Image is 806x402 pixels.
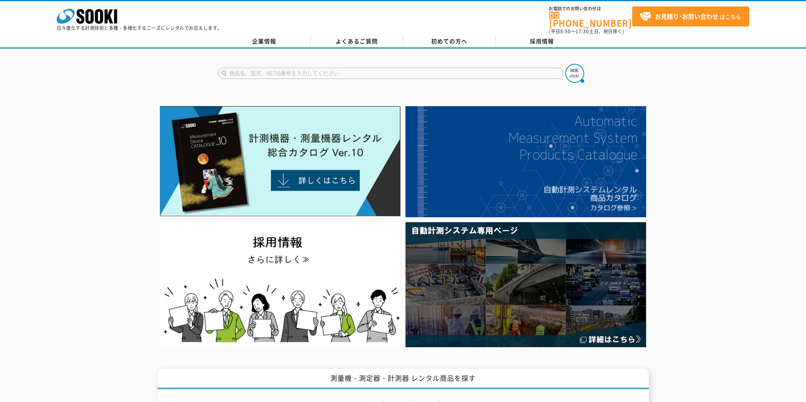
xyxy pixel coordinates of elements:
a: よくあるご質問 [311,36,403,47]
a: 初めての方へ [403,36,496,47]
img: 自動計測システム専用ページ [405,222,646,347]
span: 初めての方へ [431,37,467,45]
span: 8:50 [560,28,571,35]
input: 商品名、型式、NETIS番号を入力してください [218,68,563,79]
a: 採用情報 [496,36,588,47]
img: SOOKI recruit [160,222,401,347]
img: Catalog Ver10 [160,106,401,216]
span: (平日 ～ 土日、祝日除く) [549,28,624,35]
a: お見積り･お問い合わせはこちら [632,6,749,26]
img: 自動計測システムカタログ [405,106,646,217]
a: 企業情報 [218,36,311,47]
p: 日々進化する計測技術と多種・多様化するニーズにレンタルでお応えします。 [57,26,222,30]
a: [PHONE_NUMBER] [549,12,632,27]
span: 17:30 [575,28,589,35]
span: お電話でのお問い合わせは [549,6,632,11]
h1: 測量機・測定器・計測器 レンタル商品を探す [158,369,649,390]
span: はこちら [640,11,741,22]
strong: お見積り･お問い合わせ [655,12,718,21]
img: btn_search.png [565,64,584,83]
